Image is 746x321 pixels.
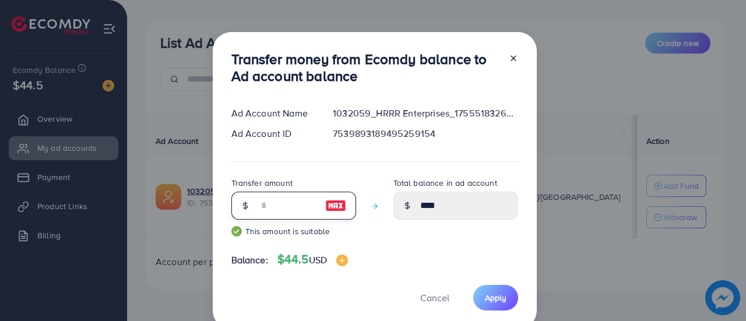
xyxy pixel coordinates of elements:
[231,225,356,237] small: This amount is suitable
[336,255,348,266] img: image
[231,253,268,267] span: Balance:
[222,127,324,140] div: Ad Account ID
[231,226,242,237] img: guide
[323,127,527,140] div: 7539893189495259154
[231,177,293,189] label: Transfer amount
[473,285,518,310] button: Apply
[277,252,348,267] h4: $44.5
[393,177,497,189] label: Total balance in ad account
[323,107,527,120] div: 1032059_HRRR Enterprises_1755518326723
[406,285,464,310] button: Cancel
[222,107,324,120] div: Ad Account Name
[485,292,506,304] span: Apply
[309,253,327,266] span: USD
[325,199,346,213] img: image
[231,51,499,84] h3: Transfer money from Ecomdy balance to Ad account balance
[420,291,449,304] span: Cancel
